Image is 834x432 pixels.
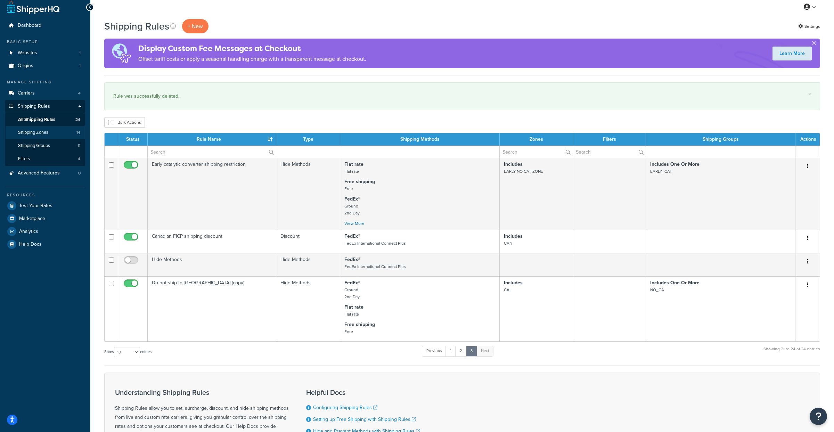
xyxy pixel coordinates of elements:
a: Shipping Rules [5,100,85,113]
a: 3 [466,346,477,356]
a: Previous [422,346,446,356]
a: Help Docs [5,238,85,251]
span: Advanced Features [18,170,60,176]
strong: Flat rate [344,161,363,168]
span: 1 [79,63,81,69]
td: Hide Methods [276,276,340,341]
small: NO_CA [650,287,664,293]
strong: FedEx® [344,256,360,263]
select: Showentries [114,347,140,357]
th: Shipping Methods [340,133,500,146]
span: 4 [78,90,81,96]
span: Dashboard [18,23,41,28]
th: Filters [573,133,646,146]
h4: Display Custom Fee Messages at Checkout [138,43,366,54]
li: Filters [5,153,85,165]
li: Origins [5,59,85,72]
li: Websites [5,47,85,59]
small: CAN [504,240,512,246]
a: Origins 1 [5,59,85,72]
th: Status [118,133,148,146]
td: Hide Methods [276,158,340,230]
a: Learn More [772,47,812,60]
span: Help Docs [19,242,42,247]
strong: Includes [504,161,523,168]
div: Showing 21 to 24 of 24 entries [763,345,820,360]
a: Carriers 4 [5,87,85,100]
strong: FedEx® [344,279,360,286]
a: 2 [455,346,467,356]
a: Websites 1 [5,47,85,59]
div: Manage Shipping [5,79,85,85]
span: Analytics [19,229,38,235]
small: Free [344,186,353,192]
span: 11 [77,143,80,149]
td: Canadian FICP shipping discount [148,230,276,253]
strong: Includes One Or More [650,279,700,286]
span: Marketplace [19,216,45,222]
li: Shipping Rules [5,100,85,166]
span: Test Your Rates [19,203,52,209]
li: Shipping Zones [5,126,85,139]
li: Advanced Features [5,167,85,180]
th: Zones [500,133,573,146]
button: Open Resource Center [810,408,827,425]
label: Show entries [104,347,152,357]
a: 1 [445,346,456,356]
strong: Includes [504,279,523,286]
strong: FedEx® [344,233,360,240]
li: Carriers [5,87,85,100]
a: Filters 4 [5,153,85,165]
a: Settings [798,22,820,31]
input: Search [500,146,573,158]
h3: Understanding Shipping Rules [115,389,289,396]
small: Free [344,328,353,335]
small: FedEx International Connect Plus [344,240,406,246]
li: All Shipping Rules [5,113,85,126]
span: All Shipping Rules [18,117,55,123]
a: Test Your Rates [5,199,85,212]
th: Shipping Groups [646,133,795,146]
a: Setting up Free Shipping with Shipping Rules [313,416,416,423]
small: Flat rate [344,168,359,174]
div: Rule was successfully deleted. [113,91,811,101]
a: Shipping Groups 11 [5,139,85,152]
div: Basic Setup [5,39,85,45]
li: Marketplace [5,212,85,225]
span: Carriers [18,90,35,96]
a: Configuring Shipping Rules [313,404,377,411]
strong: Free shipping [344,321,375,328]
span: Shipping Rules [18,104,50,109]
td: Hide Methods [148,253,276,276]
a: Next [476,346,493,356]
li: Shipping Groups [5,139,85,152]
img: duties-banner-06bc72dcb5fe05cb3f9472aba00be2ae8eb53ab6f0d8bb03d382ba314ac3c341.png [104,39,138,68]
input: Search [148,146,276,158]
a: View More [344,220,365,227]
a: All Shipping Rules 24 [5,113,85,126]
span: Shipping Groups [18,143,50,149]
strong: Includes [504,233,523,240]
button: Bulk Actions [104,117,145,128]
span: 1 [79,50,81,56]
p: + New [182,19,208,33]
td: Hide Methods [276,253,340,276]
td: Early catalytic converter shipping restriction [148,158,276,230]
small: CA [504,287,509,293]
span: Filters [18,156,30,162]
small: Ground 2nd Day [344,287,360,300]
th: Rule Name : activate to sort column ascending [148,133,276,146]
a: Dashboard [5,19,85,32]
a: Analytics [5,225,85,238]
span: 14 [76,130,80,136]
small: EARLY_CAT [650,168,672,174]
th: Actions [795,133,820,146]
strong: Free shipping [344,178,375,185]
strong: FedEx® [344,195,360,203]
span: Origins [18,63,33,69]
h1: Shipping Rules [104,19,169,33]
